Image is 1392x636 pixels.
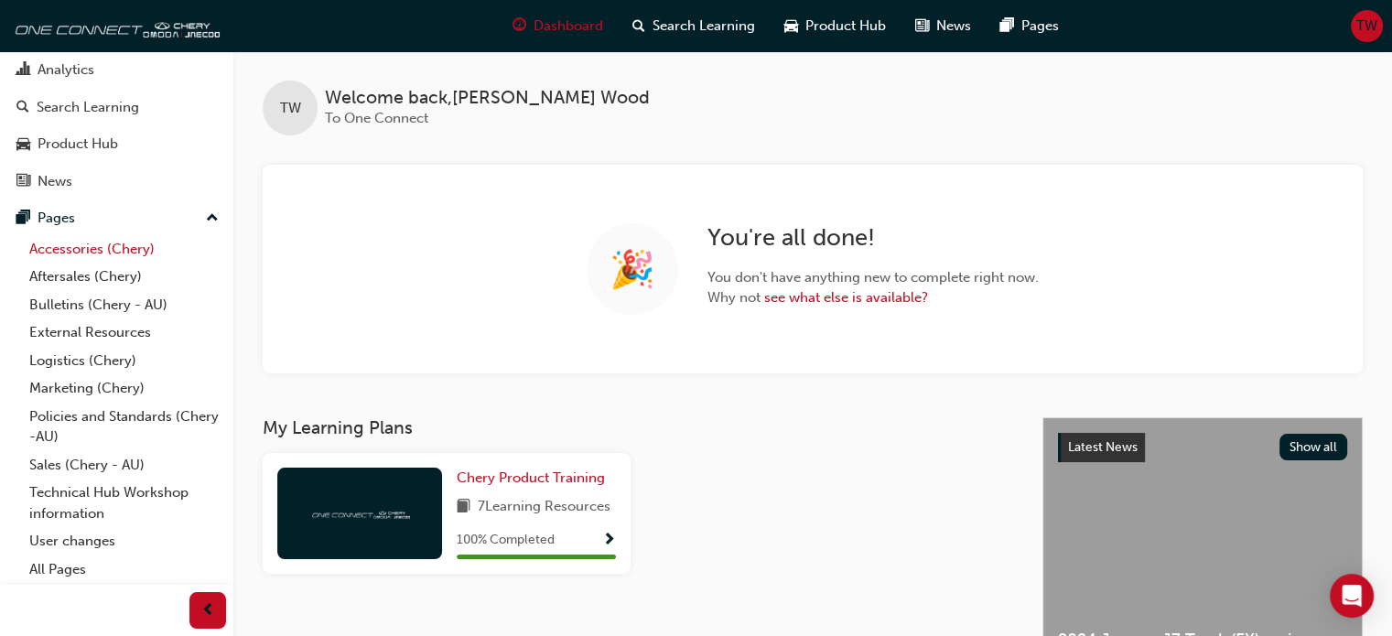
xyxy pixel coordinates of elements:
span: guage-icon [513,15,526,38]
div: Product Hub [38,134,118,155]
div: Analytics [38,59,94,81]
a: Aftersales (Chery) [22,263,226,291]
span: search-icon [632,15,645,38]
span: Latest News [1068,439,1138,455]
span: News [936,16,971,37]
a: News [7,165,226,199]
span: pages-icon [1000,15,1014,38]
a: Bulletins (Chery - AU) [22,291,226,319]
a: All Pages [22,555,226,584]
a: Analytics [7,53,226,87]
h2: You're all done! [707,223,1039,253]
div: News [38,171,72,192]
span: Welcome back , [PERSON_NAME] Wood [325,88,650,109]
a: Accessories (Chery) [22,235,226,264]
a: Policies and Standards (Chery -AU) [22,403,226,451]
button: TW [1351,10,1383,42]
span: book-icon [457,496,470,519]
a: Logistics (Chery) [22,347,226,375]
span: You don't have anything new to complete right now. [707,267,1039,288]
span: 🎉 [610,259,655,280]
span: TW [280,98,301,119]
div: Pages [38,208,75,229]
span: Pages [1021,16,1059,37]
a: guage-iconDashboard [498,7,618,45]
span: car-icon [784,15,798,38]
a: pages-iconPages [986,7,1074,45]
a: Marketing (Chery) [22,374,226,403]
div: Search Learning [37,97,139,118]
img: oneconnect [309,504,410,522]
a: Sales (Chery - AU) [22,451,226,480]
a: Latest NewsShow all [1058,433,1347,462]
div: Open Intercom Messenger [1330,574,1374,618]
span: news-icon [915,15,929,38]
span: Dashboard [534,16,603,37]
button: Show Progress [602,529,616,552]
h3: My Learning Plans [263,417,1013,438]
span: search-icon [16,100,29,116]
span: Product Hub [805,16,886,37]
span: Why not [707,287,1039,308]
span: To One Connect [325,110,428,126]
a: Technical Hub Workshop information [22,479,226,527]
img: oneconnect [9,7,220,44]
span: 100 % Completed [457,530,555,551]
a: Chery Product Training [457,468,612,489]
span: prev-icon [201,599,215,622]
span: news-icon [16,174,30,190]
span: 7 Learning Resources [478,496,610,519]
a: Product Hub [7,127,226,161]
span: Chery Product Training [457,469,605,486]
span: car-icon [16,136,30,153]
span: Search Learning [653,16,755,37]
a: news-iconNews [901,7,986,45]
button: Pages [7,201,226,235]
button: Show all [1279,434,1348,460]
span: pages-icon [16,210,30,227]
span: Show Progress [602,533,616,549]
a: External Resources [22,318,226,347]
span: TW [1356,16,1377,37]
a: see what else is available? [764,289,928,306]
a: User changes [22,527,226,555]
a: car-iconProduct Hub [770,7,901,45]
span: up-icon [206,207,219,231]
a: search-iconSearch Learning [618,7,770,45]
span: chart-icon [16,62,30,79]
a: Search Learning [7,91,226,124]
